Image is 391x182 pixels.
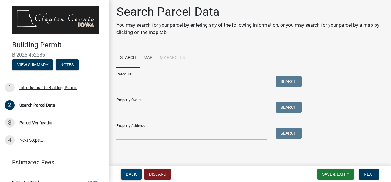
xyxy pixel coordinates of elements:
[126,172,137,177] span: Back
[12,41,104,50] h4: Building Permit
[364,172,374,177] span: Next
[140,48,156,68] a: Map
[12,6,99,34] img: Clayton County, Iowa
[116,48,140,68] a: Search
[5,156,99,168] a: Estimated Fees
[5,135,15,145] div: 4
[19,103,55,107] div: Search Parcel Data
[121,169,142,180] button: Back
[12,59,53,70] button: View Summary
[5,118,15,128] div: 3
[359,169,379,180] button: Next
[56,59,79,70] button: Notes
[5,100,15,110] div: 2
[317,169,354,180] button: Save & Exit
[12,52,97,58] span: B-2025-462285
[5,83,15,92] div: 1
[56,63,79,67] wm-modal-confirm: Notes
[19,85,77,90] div: Introduction to Building Permit
[276,128,302,139] button: Search
[116,22,384,36] p: You may search for your parcel by entering any of the following information, or you may search fo...
[322,172,345,177] span: Save & Exit
[19,121,54,125] div: Parcel Verification
[12,63,53,67] wm-modal-confirm: Summary
[116,5,384,19] h1: Search Parcel Data
[276,76,302,87] button: Search
[144,169,171,180] button: Discard
[276,102,302,113] button: Search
